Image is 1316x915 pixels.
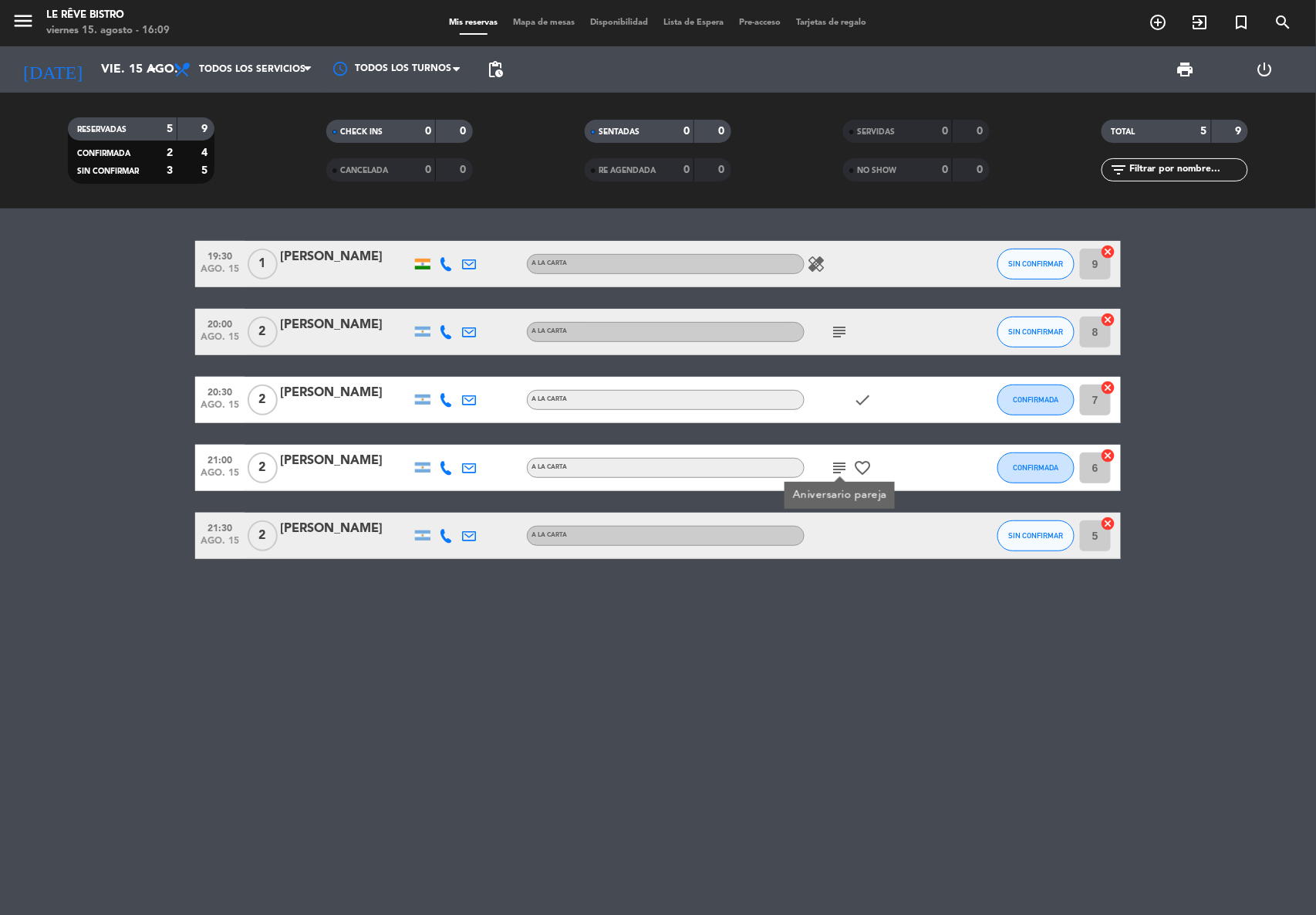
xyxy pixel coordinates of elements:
span: 2 [248,385,278,415]
i: favorite_border [853,459,872,477]
strong: 0 [683,126,690,137]
span: SIN CONFIRMAR [1009,327,1064,336]
div: Aniversario pareja [793,487,887,503]
div: [PERSON_NAME] [280,247,411,267]
i: cancel [1101,380,1116,395]
i: [DATE] [12,53,93,86]
strong: 0 [425,164,431,175]
span: SERVIDAS [857,128,895,136]
span: CONFIRMADA [77,150,130,158]
i: search [1274,13,1293,32]
strong: 0 [460,164,469,175]
span: Todos los servicios [199,64,305,75]
strong: 3 [167,165,173,176]
div: [PERSON_NAME] [280,383,411,403]
i: add_circle_outline [1149,13,1168,32]
span: CONFIRMADA [1014,463,1059,472]
button: CONFIRMADA [997,385,1075,415]
span: A LA CARTA [531,328,567,334]
span: A LA CARTA [531,396,567,402]
span: 21:30 [201,518,239,536]
span: CHECK INS [340,128,383,136]
i: cancel [1101,516,1116,531]
span: 20:30 [201,382,239,400]
span: A LA CARTA [531,464,567,470]
i: menu [12,9,35,32]
span: SENTADAS [599,128,639,136]
span: Mis reservas [442,19,506,27]
strong: 0 [425,126,431,137]
span: SIN CONFIRMAR [1009,531,1064,540]
span: print [1176,60,1195,79]
i: cancel [1101,244,1116,259]
button: menu [12,9,35,38]
span: Mapa de mesas [506,19,583,27]
strong: 9 [201,124,211,134]
span: 1 [248,249,278,280]
span: Pre-acceso [732,19,789,27]
strong: 5 [201,165,211,176]
span: SIN CONFIRMAR [1009,259,1064,268]
span: 21:00 [201,450,239,468]
i: turned_in_not [1233,13,1251,32]
i: subject [830,323,849,341]
span: 2 [248,317,278,347]
strong: 0 [683,164,690,175]
button: SIN CONFIRMAR [997,317,1075,347]
i: healing [807,255,825,273]
span: ago. 15 [201,332,239,350]
span: ago. 15 [201,400,239,418]
strong: 5 [167,124,173,134]
span: RE AGENDADA [599,167,656,175]
strong: 9 [1236,126,1245,137]
div: Le Rêve Bistro [46,8,170,23]
strong: 5 [1201,126,1207,137]
button: SIN CONFIRMAR [997,249,1075,280]
span: 2 [248,520,278,551]
span: Lista de Espera [656,19,732,27]
i: filter_list [1109,161,1128,179]
strong: 4 [201,147,211,158]
div: viernes 15. agosto - 16:09 [46,23,170,39]
span: ago. 15 [201,264,239,282]
strong: 0 [719,164,728,175]
i: cancel [1101,448,1116,463]
span: TOTAL [1111,128,1135,136]
span: Tarjetas de regalo [789,19,875,27]
div: [PERSON_NAME] [280,451,411,471]
strong: 0 [719,126,728,137]
i: arrow_drop_down [143,60,162,79]
i: exit_to_app [1191,13,1210,32]
button: SIN CONFIRMAR [997,520,1075,551]
strong: 2 [167,147,173,158]
span: Disponibilidad [583,19,656,27]
i: check [853,391,872,409]
span: NO SHOW [857,167,896,175]
span: CANCELADA [340,167,388,175]
div: [PERSON_NAME] [280,315,411,335]
span: A LA CARTA [531,260,567,266]
span: ago. 15 [201,536,239,554]
strong: 0 [942,126,948,137]
i: cancel [1101,312,1116,327]
span: ago. 15 [201,468,239,486]
span: pending_actions [486,60,504,79]
i: subject [830,459,849,477]
span: 20:00 [201,314,239,332]
div: [PERSON_NAME] [280,519,411,539]
span: RESERVADAS [77,126,127,134]
div: LOG OUT [1225,46,1304,93]
strong: 0 [942,164,948,175]
input: Filtrar por nombre... [1128,161,1247,178]
span: 2 [248,452,278,483]
i: power_settings_new [1256,60,1274,79]
strong: 0 [977,164,987,175]
span: SIN CONFIRMAR [77,168,139,175]
strong: 0 [460,126,469,137]
button: CONFIRMADA [997,452,1075,483]
span: 19:30 [201,246,239,264]
span: CONFIRMADA [1014,395,1059,404]
strong: 0 [977,126,987,137]
span: A LA CARTA [531,532,567,538]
